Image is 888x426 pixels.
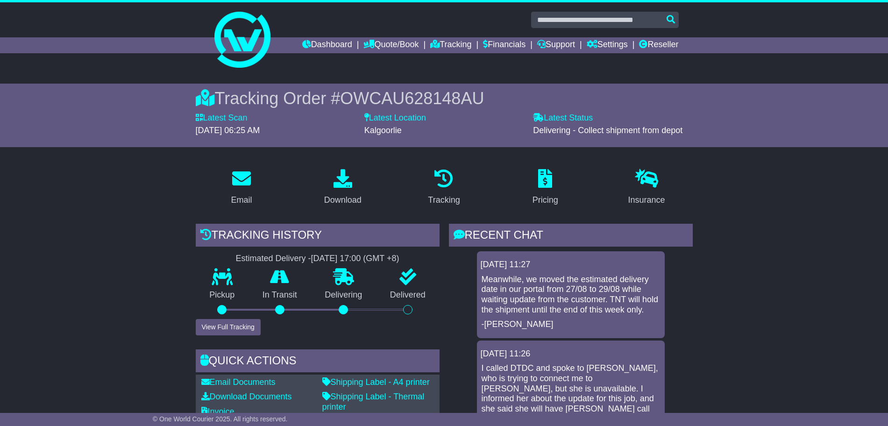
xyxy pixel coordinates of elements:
[364,113,426,123] label: Latest Location
[322,392,425,412] a: Shipping Label - Thermal printer
[201,392,292,401] a: Download Documents
[481,349,661,359] div: [DATE] 11:26
[628,194,665,206] div: Insurance
[196,113,248,123] label: Latest Scan
[422,166,466,210] a: Tracking
[533,113,593,123] label: Latest Status
[318,166,368,210] a: Download
[526,166,564,210] a: Pricing
[324,194,362,206] div: Download
[340,89,484,108] span: OWCAU628148AU
[311,290,377,300] p: Delivering
[196,126,260,135] span: [DATE] 06:25 AM
[449,224,693,249] div: RECENT CHAT
[196,88,693,108] div: Tracking Order #
[196,349,440,375] div: Quick Actions
[483,37,526,53] a: Financials
[196,224,440,249] div: Tracking history
[376,290,440,300] p: Delivered
[322,377,430,387] a: Shipping Label - A4 printer
[249,290,311,300] p: In Transit
[311,254,399,264] div: [DATE] 17:00 (GMT +8)
[587,37,628,53] a: Settings
[363,37,419,53] a: Quote/Book
[482,275,660,315] p: Meanwhile, we moved the estimated delivery date in our portal from 27/08 to 29/08 while waiting u...
[481,260,661,270] div: [DATE] 11:27
[364,126,402,135] span: Kalgoorlie
[231,194,252,206] div: Email
[482,363,660,424] p: I called DTDC and spoke to [PERSON_NAME], who is trying to connect me to [PERSON_NAME], but she i...
[428,194,460,206] div: Tracking
[622,166,671,210] a: Insurance
[153,415,288,423] span: © One World Courier 2025. All rights reserved.
[482,319,660,330] p: -[PERSON_NAME]
[196,290,249,300] p: Pickup
[201,407,234,416] a: Invoice
[537,37,575,53] a: Support
[196,254,440,264] div: Estimated Delivery -
[639,37,678,53] a: Reseller
[302,37,352,53] a: Dashboard
[533,194,558,206] div: Pricing
[225,166,258,210] a: Email
[201,377,276,387] a: Email Documents
[196,319,261,335] button: View Full Tracking
[430,37,471,53] a: Tracking
[533,126,682,135] span: Delivering - Collect shipment from depot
